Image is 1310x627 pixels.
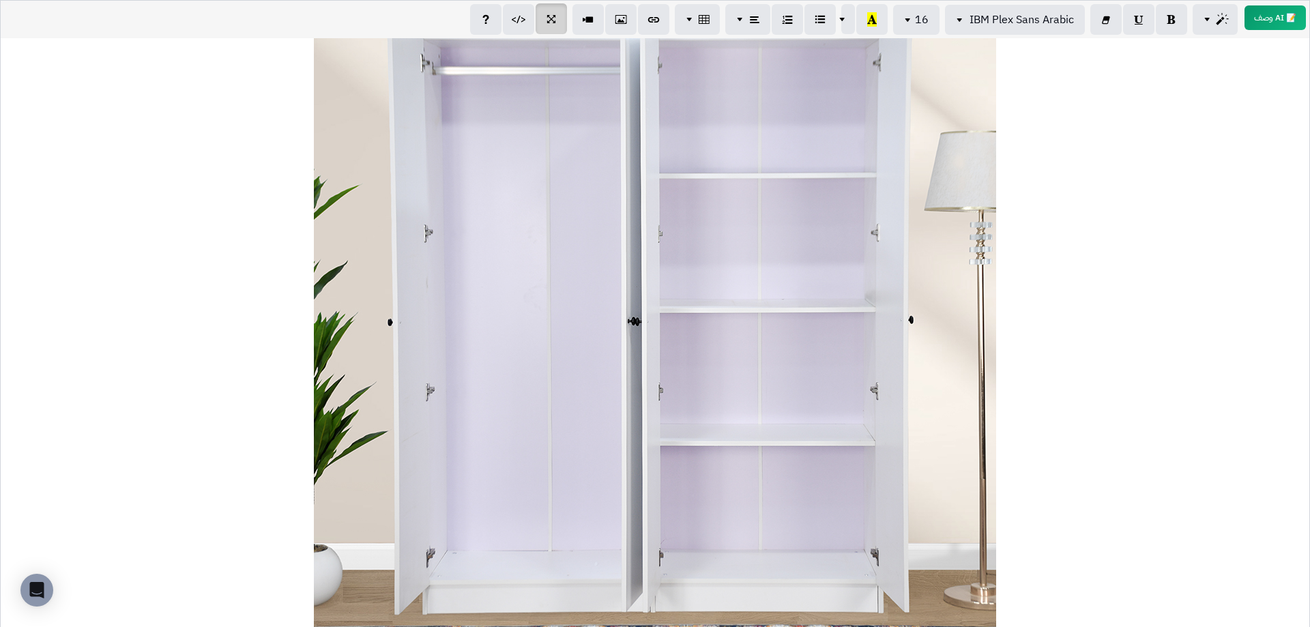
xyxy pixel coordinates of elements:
[20,574,53,607] div: Open Intercom Messenger
[1244,5,1306,30] button: 📝 AI وصف
[945,5,1085,35] button: IBM Plex Sans Arabic
[893,5,940,35] button: 16
[915,12,929,28] span: 16
[970,12,1074,28] span: IBM Plex Sans Arabic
